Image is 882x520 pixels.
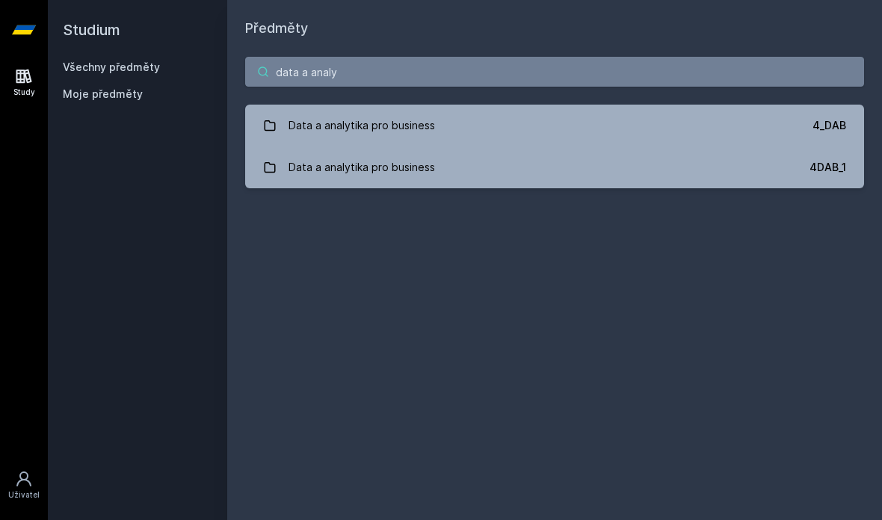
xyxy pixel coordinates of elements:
[809,160,846,175] div: 4DAB_1
[812,118,846,133] div: 4_DAB
[3,60,45,105] a: Study
[8,489,40,501] div: Uživatel
[3,462,45,508] a: Uživatel
[289,111,435,140] div: Data a analytika pro business
[245,105,864,146] a: Data a analytika pro business 4_DAB
[63,87,143,102] span: Moje předměty
[245,146,864,188] a: Data a analytika pro business 4DAB_1
[245,57,864,87] input: Název nebo ident předmětu…
[63,61,160,73] a: Všechny předměty
[13,87,35,98] div: Study
[289,152,435,182] div: Data a analytika pro business
[245,18,864,39] h1: Předměty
